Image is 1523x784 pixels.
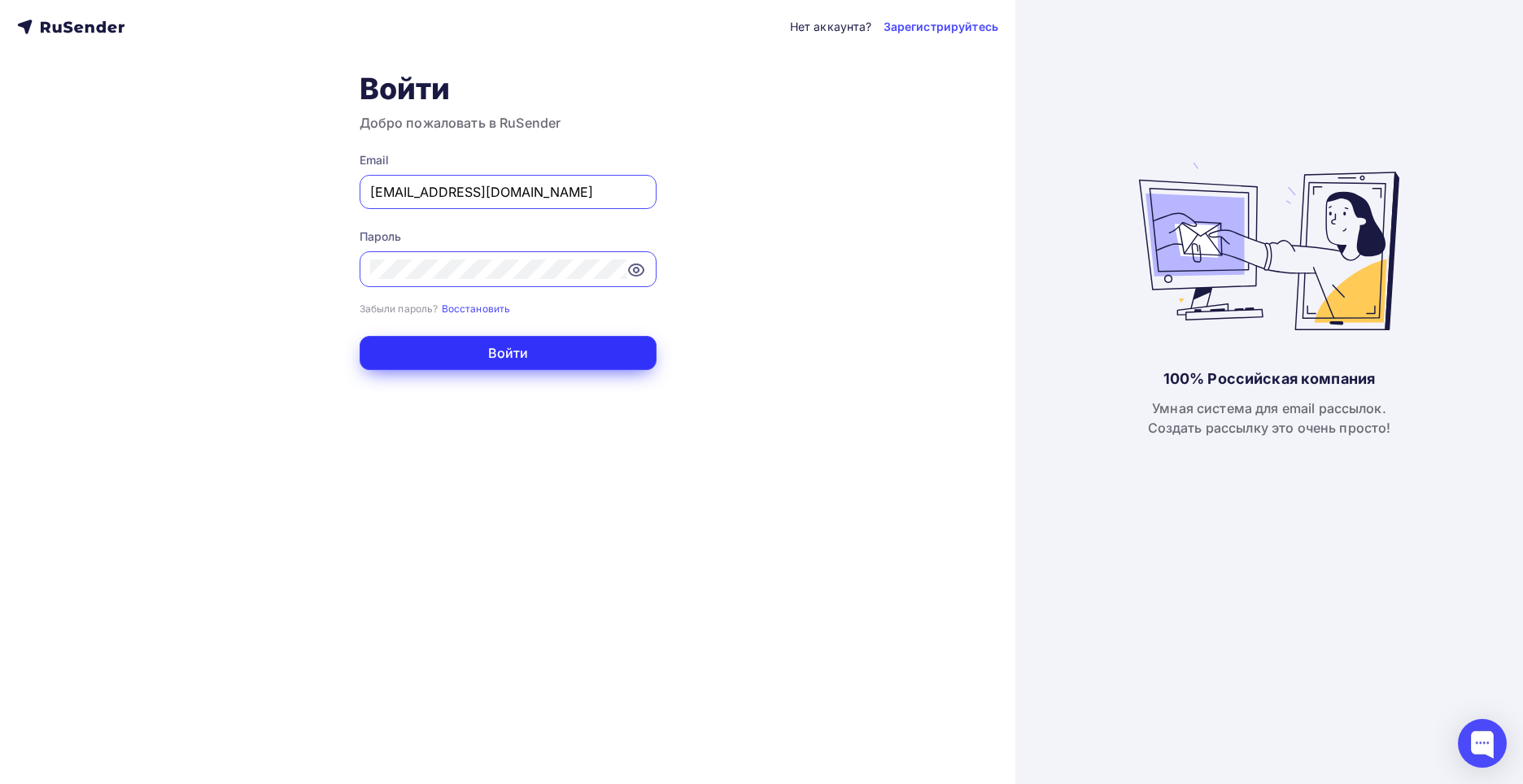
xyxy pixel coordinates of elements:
h1: Войти [360,71,657,107]
a: Зарегистрируйтесь [884,19,998,35]
small: Забыли пароль? [360,303,439,315]
a: Восстановить [442,301,511,315]
input: Укажите свой email [370,182,646,202]
div: Умная система для email рассылок. Создать рассылку это очень просто! [1148,399,1391,438]
div: Нет аккаунта? [790,19,872,35]
button: Войти [360,336,657,370]
small: Восстановить [442,303,511,315]
div: Пароль [360,229,657,245]
div: Email [360,152,657,168]
div: 100% Российская компания [1163,369,1375,389]
h3: Добро пожаловать в RuSender [360,113,657,133]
